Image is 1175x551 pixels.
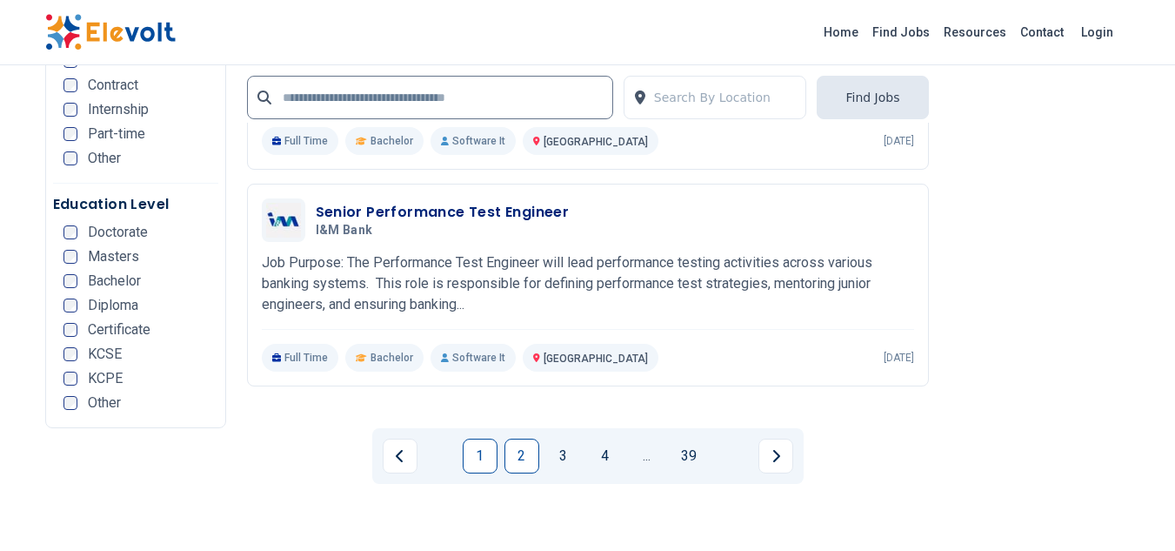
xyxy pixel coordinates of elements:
[63,225,77,239] input: Doctorate
[63,127,77,141] input: Part-time
[937,18,1013,46] a: Resources
[865,18,937,46] a: Find Jobs
[63,372,77,386] input: KCPE
[63,299,77,312] input: Diploma
[88,274,141,288] span: Bachelor
[383,439,793,474] ul: Pagination
[88,323,150,337] span: Certificate
[371,134,413,148] span: Bachelor
[544,353,648,365] span: [GEOGRAPHIC_DATA]
[88,127,145,141] span: Part-time
[88,347,122,361] span: KCSE
[88,78,138,92] span: Contract
[88,225,148,239] span: Doctorate
[63,103,77,117] input: Internship
[63,250,77,264] input: Masters
[758,439,793,474] a: Next page
[630,439,664,474] a: Jump forward
[884,351,914,365] p: [DATE]
[262,252,914,315] p: Job Purpose: The Performance Test Engineer will lead performance testing activities across variou...
[63,151,77,165] input: Other
[1013,18,1071,46] a: Contact
[88,54,142,68] span: Full-time
[504,439,539,474] a: Page 2 is your current page
[1071,15,1124,50] a: Login
[371,351,413,365] span: Bachelor
[88,396,121,410] span: Other
[63,78,77,92] input: Contract
[544,136,648,148] span: [GEOGRAPHIC_DATA]
[383,439,417,474] a: Previous page
[63,347,77,361] input: KCSE
[817,18,865,46] a: Home
[88,299,138,312] span: Diploma
[88,103,149,117] span: Internship
[316,202,570,223] h3: Senior Performance Test Engineer
[546,439,581,474] a: Page 3
[262,198,914,372] a: I&M BankSenior Performance Test EngineerI&M BankJob Purpose: The Performance Test Engineer will l...
[884,134,914,148] p: [DATE]
[63,396,77,410] input: Other
[588,439,623,474] a: Page 4
[1088,467,1175,551] iframe: Chat Widget
[53,194,218,215] h5: Education Level
[671,439,706,474] a: Page 39
[316,223,373,239] span: I&M Bank
[817,76,928,119] button: Find Jobs
[88,372,123,386] span: KCPE
[431,127,516,155] p: Software It
[45,14,176,50] img: Elevolt
[63,323,77,337] input: Certificate
[63,274,77,288] input: Bachelor
[262,344,339,372] p: Full Time
[266,203,301,238] img: I&M Bank
[88,250,139,264] span: Masters
[463,439,497,474] a: Page 1
[431,344,516,372] p: Software It
[262,127,339,155] p: Full Time
[88,151,121,165] span: Other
